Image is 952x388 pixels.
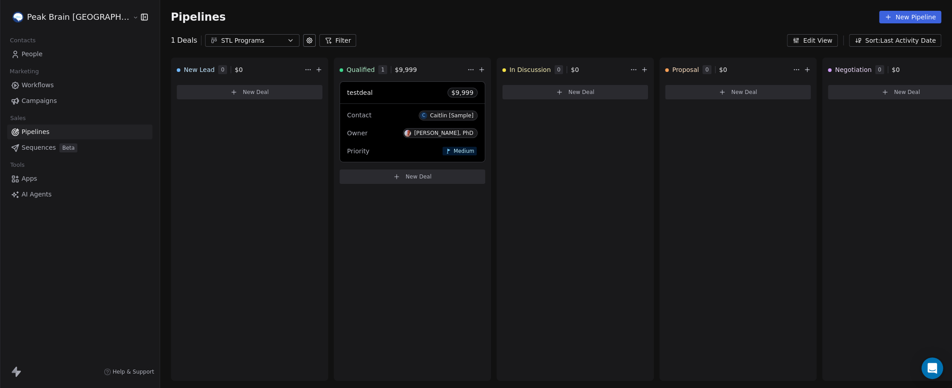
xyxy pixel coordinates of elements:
span: Pipelines [171,11,226,23]
a: Pipelines [7,125,152,139]
div: testdeal$9,999ContactCCaitlin [Sample]OwnerA[PERSON_NAME], PhDPriorityMedium [340,81,485,162]
span: 1 [378,65,387,74]
img: A [404,130,411,137]
span: AI Agents [22,190,52,199]
span: Sales [6,111,30,125]
span: Priority [347,147,370,155]
span: New Deal [406,173,432,180]
button: Filter [319,34,357,47]
span: Marketing [6,65,43,78]
span: $ 0 [719,65,727,74]
div: STL Programs [221,36,283,45]
span: $ 9,999 [395,65,417,74]
div: New Lead0$0 [177,58,303,81]
span: Pipelines [22,127,49,137]
span: New Deal [243,89,269,96]
span: Peak Brain [GEOGRAPHIC_DATA] [27,11,130,23]
span: Campaigns [22,96,57,106]
button: New Pipeline [879,11,941,23]
a: Workflows [7,78,152,93]
span: 0 [554,65,563,74]
div: Caitlin [Sample] [430,112,474,119]
a: People [7,47,152,62]
span: Deals [177,35,197,46]
a: Help & Support [104,368,154,375]
div: Proposal0$0 [665,58,791,81]
span: Help & Support [113,368,154,375]
span: 0 [875,65,884,74]
span: $ 9,999 [451,88,474,97]
div: Open Intercom Messenger [921,357,943,379]
div: [PERSON_NAME], PhD [414,130,474,136]
span: People [22,49,43,59]
span: $ 0 [235,65,243,74]
a: SequencesBeta [7,140,152,155]
span: Negotiation [835,65,872,74]
div: C [422,112,425,119]
div: 1 [171,35,197,46]
span: New Deal [731,89,757,96]
button: Sort: Last Activity Date [849,34,941,47]
span: Beta [59,143,77,152]
span: 0 [218,65,227,74]
span: New Lead [184,65,215,74]
span: testdeal [347,89,373,96]
button: Edit View [787,34,838,47]
span: New Deal [894,89,920,96]
a: Apps [7,171,152,186]
span: Tools [6,158,28,172]
img: Peak%20Brain%20Logo.png [13,12,23,22]
a: AI Agents [7,187,152,202]
span: $ 0 [571,65,579,74]
div: Qualified1$9,999 [340,58,465,81]
span: Contacts [6,34,40,47]
button: New Deal [177,85,322,99]
span: Contact [347,111,371,119]
span: In Discussion [510,65,551,74]
button: New Deal [340,169,485,184]
span: Qualified [347,65,375,74]
div: In Discussion0$0 [502,58,628,81]
button: Peak Brain [GEOGRAPHIC_DATA] [11,9,126,25]
span: Owner [347,129,368,137]
span: Proposal [672,65,699,74]
span: Sequences [22,143,56,152]
a: Campaigns [7,94,152,108]
button: New Deal [665,85,811,99]
span: 0 [702,65,711,74]
span: Workflows [22,80,54,90]
span: Medium [453,147,474,154]
button: New Deal [502,85,648,99]
span: New Deal [568,89,594,96]
span: Apps [22,174,37,183]
span: $ 0 [892,65,900,74]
